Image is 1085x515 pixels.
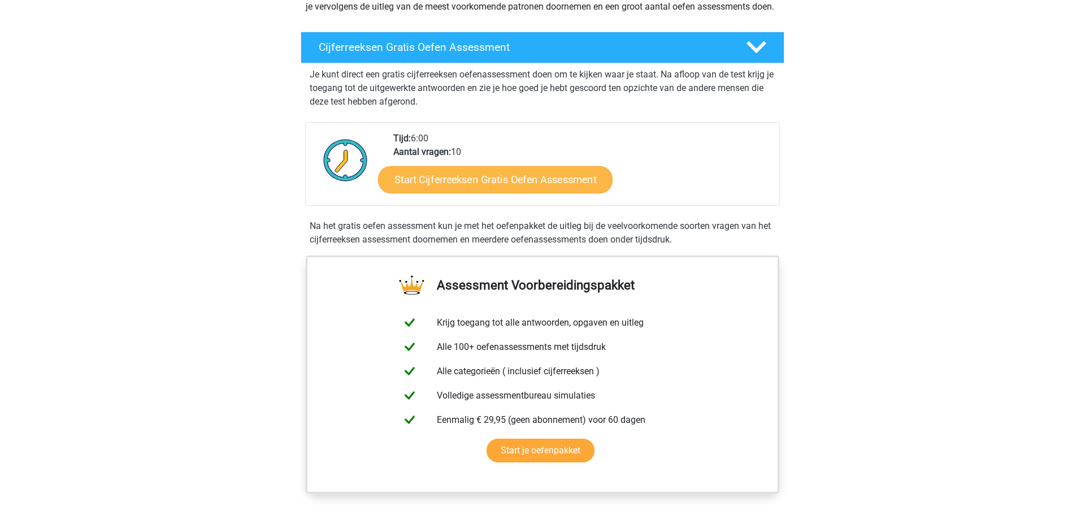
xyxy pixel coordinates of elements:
[317,132,374,188] img: Klok
[319,41,728,54] h4: Cijferreeksen Gratis Oefen Assessment
[487,439,594,462] a: Start je oefenpakket
[310,68,775,109] p: Je kunt direct een gratis cijferreeksen oefenassessment doen om te kijken waar je staat. Na afloo...
[393,133,411,144] b: Tijd:
[393,146,451,157] b: Aantal vragen:
[385,132,779,205] div: 6:00 10
[378,166,613,193] a: Start Cijferreeksen Gratis Oefen Assessment
[296,32,789,63] a: Cijferreeksen Gratis Oefen Assessment
[305,219,780,246] div: Na het gratis oefen assessment kun je met het oefenpakket de uitleg bij de veelvoorkomende soorte...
